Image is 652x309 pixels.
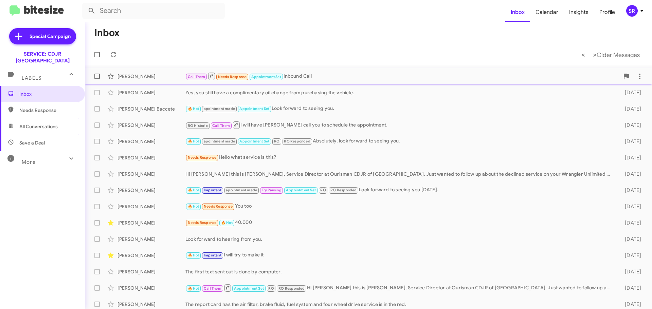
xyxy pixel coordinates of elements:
span: Inbox [19,91,77,97]
span: RO Historic [188,123,208,128]
div: Look forward to seeing you [DATE]. [185,186,614,194]
span: Needs Response [218,75,247,79]
span: 🔥 Hot [188,204,199,209]
div: [PERSON_NAME] [117,203,185,210]
span: 🔥 Hot [188,188,199,192]
span: Appointment Set [239,107,269,111]
span: All Conversations [19,123,58,130]
span: 🔥 Hot [188,253,199,257]
div: Hi [PERSON_NAME] this is [PERSON_NAME], Service Director at Ourisman CDJR of [GEOGRAPHIC_DATA]. J... [185,284,614,292]
span: Appointment Set [251,75,281,79]
span: Call Them [204,286,221,291]
div: I will have [PERSON_NAME] call you to schedule the appointment. [185,121,614,129]
div: [PERSON_NAME] [117,187,185,194]
span: Appointment Set [234,286,264,291]
span: apointment made [204,107,235,111]
div: Hi [PERSON_NAME] this is [PERSON_NAME], Service Director at Ourisman CDJR of [GEOGRAPHIC_DATA]. J... [185,171,614,177]
div: The report card has the air filter, brake fluid, fuel system and four wheel drive service is in t... [185,301,614,308]
div: [PERSON_NAME] [117,236,185,243]
div: [DATE] [614,219,647,226]
div: Look forward to seeing you. [185,105,614,113]
div: [DATE] [614,252,647,259]
div: [PERSON_NAME] [117,89,185,96]
span: RO Responded [284,139,310,143]
div: [PERSON_NAME] [117,301,185,308]
span: Important [204,188,221,192]
div: [DATE] [614,89,647,96]
div: [PERSON_NAME] [117,252,185,259]
span: RO [320,188,326,192]
span: 🔥 Hot [188,107,199,111]
span: RO [268,286,274,291]
div: [DATE] [614,236,647,243]
h1: Inbox [94,27,120,38]
span: Important [204,253,221,257]
div: [PERSON_NAME] [117,171,185,177]
span: « [581,51,585,59]
span: Needs Response [19,107,77,114]
span: Try Pausing [262,188,282,192]
div: You too [185,202,614,210]
span: 🔥 Hot [188,139,199,143]
div: [DATE] [614,171,647,177]
div: [PERSON_NAME] [117,73,185,80]
div: Look forward to hearing from you. [185,236,614,243]
a: Profile [594,2,620,22]
div: [DATE] [614,203,647,210]
a: Calendar [530,2,564,22]
div: [PERSON_NAME] [117,154,185,161]
div: I will try to make it [185,251,614,259]
span: Save a Deal [19,139,45,146]
div: Yes, you still have a complimentary oil change from purchasing the vehicle. [185,89,614,96]
div: [PERSON_NAME] [117,138,185,145]
div: [PERSON_NAME] [117,219,185,226]
div: [DATE] [614,268,647,275]
div: The first text sent out is done by computer. [185,268,614,275]
div: [PERSON_NAME] [117,285,185,291]
a: Special Campaign [9,28,76,44]
span: Call Them [188,75,205,79]
span: Call Them [212,123,230,128]
button: SR [620,5,645,17]
span: apointment made [226,188,257,192]
span: Appointment Set [239,139,269,143]
span: RO [274,139,279,143]
div: [DATE] [614,105,647,112]
a: Inbox [505,2,530,22]
div: [DATE] [614,154,647,161]
span: More [22,159,36,165]
span: Labels [22,75,41,81]
span: RO Responded [330,188,357,192]
span: 🔥 Hot [188,286,199,291]
div: Hello what service is this? [185,154,614,161]
div: [PERSON_NAME] [117,268,185,275]
span: Needs Response [188,220,217,225]
span: RO Responded [278,286,305,291]
div: [PERSON_NAME] Baccete [117,105,185,112]
button: Previous [577,48,589,62]
span: apointment made [204,139,235,143]
div: Absolutely, look forward to seeing you. [185,137,614,145]
div: SR [626,5,638,17]
div: [DATE] [614,285,647,291]
button: Next [589,48,644,62]
span: Appointment Set [286,188,316,192]
div: Inbound Call [185,72,619,80]
div: [DATE] [614,187,647,194]
nav: Page navigation example [578,48,644,62]
input: Search [82,3,225,19]
span: » [593,51,597,59]
a: Insights [564,2,594,22]
div: 40.000 [185,219,614,227]
span: Needs Response [204,204,233,209]
span: Special Campaign [30,33,71,40]
div: [DATE] [614,138,647,145]
div: [PERSON_NAME] [117,122,185,129]
span: Older Messages [597,51,640,59]
span: Needs Response [188,155,217,160]
div: [DATE] [614,122,647,129]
